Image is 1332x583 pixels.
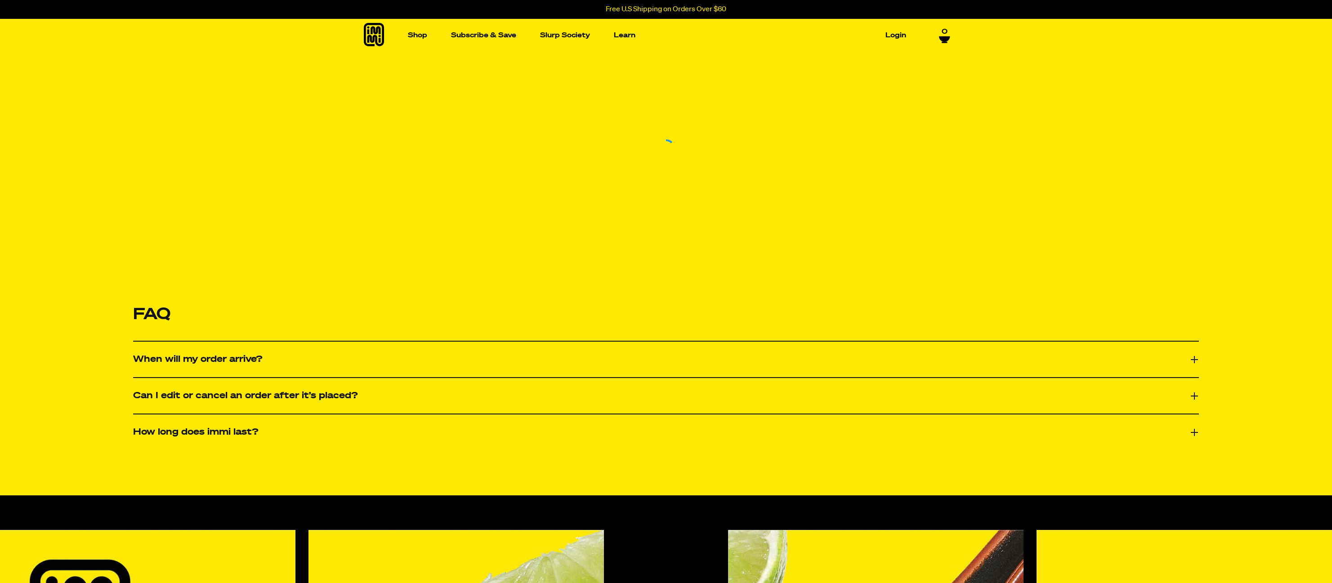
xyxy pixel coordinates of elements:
[939,28,950,43] a: 0
[882,28,910,42] a: Login
[133,387,1199,404] button: Can I edit or cancel an order after it’s placed?
[133,290,1199,341] h2: FAQ
[404,28,431,42] a: Shop
[610,28,639,42] a: Learn
[606,5,726,13] p: Free U.S Shipping on Orders Over $60
[536,28,594,42] a: Slurp Society
[942,28,948,36] span: 0
[404,19,910,52] nav: Main navigation
[133,424,1199,441] button: How long does immi last?
[133,351,1199,368] button: When will my order arrive?
[447,28,520,42] a: Subscribe & Save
